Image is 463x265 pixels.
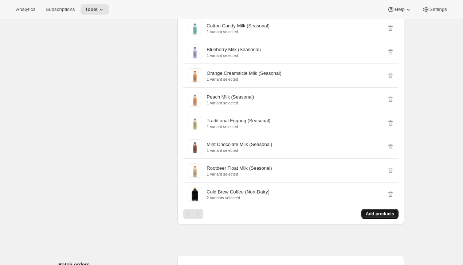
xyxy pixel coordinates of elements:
p: 1 variant selected [207,124,270,129]
p: Peach Milk (Seasonal) [207,93,254,101]
button: Help [383,4,416,15]
p: Blueberry Milk (Seasonal) [207,46,261,53]
p: 1 variant selected [207,172,272,176]
span: Tools [85,7,98,12]
nav: Pagination [183,209,203,219]
button: Tools [81,4,109,15]
img: Peach Milk (Seasonal) [188,92,202,107]
p: 1 variant selected [207,53,261,58]
button: Settings [418,4,451,15]
span: Add products [366,211,394,217]
p: Traditional Eggnog (Seasonal) [207,117,270,124]
p: Cotton Candy Milk (Seasonal) [207,22,270,30]
p: 1 variant selected [207,30,270,34]
p: 1 variant selected [207,77,281,81]
span: Settings [429,7,447,12]
button: Add products [361,209,399,219]
p: 1 variant selected [207,101,254,105]
p: Rootbeer Float Milk (Seasonal) [207,165,272,172]
span: Subscriptions [46,7,75,12]
img: Rootbeer Float Milk (Seasonal) [188,163,202,178]
span: Help [395,7,404,12]
button: Analytics [12,4,40,15]
span: Analytics [16,7,35,12]
img: Orange Creamsicle Milk (Seasonal) [188,68,202,83]
img: Traditional Eggnog (Seasonal) [188,116,202,130]
button: Subscriptions [41,4,79,15]
img: Cotton Candy Milk (Seasonal) [188,21,202,35]
p: Orange Creamsicle Milk (Seasonal) [207,70,281,77]
p: 2 variants selected [207,196,269,200]
img: Mint Chocolate Milk (Seasonal) [188,139,202,154]
p: 1 variant selected [207,148,272,153]
img: Blueberry Milk (Seasonal) [188,45,202,59]
p: Cold Brew Coffee (Non-Dairy) [207,188,269,196]
p: Mint Chocolate Milk (Seasonal) [207,141,272,148]
img: Cold Brew Coffee (Non-Dairy) [188,187,202,201]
